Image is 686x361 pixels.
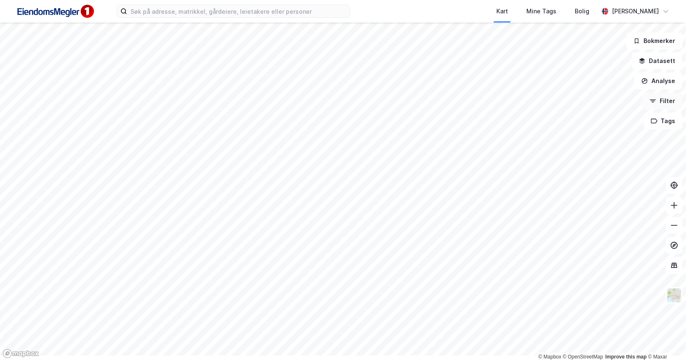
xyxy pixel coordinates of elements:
div: [PERSON_NAME] [612,6,659,16]
a: Mapbox [538,354,561,360]
img: Z [666,288,682,303]
div: Kontrollprogram for chat [644,321,686,361]
button: Analyse [634,73,683,89]
button: Filter [643,93,683,109]
button: Bokmerker [626,33,683,49]
button: Datasett [632,53,683,69]
a: OpenStreetMap [563,354,603,360]
input: Søk på adresse, matrikkel, gårdeiere, leietakere eller personer [127,5,350,18]
iframe: Chat Widget [644,321,686,361]
div: Kart [496,6,508,16]
div: Mine Tags [526,6,556,16]
a: Mapbox homepage [3,349,39,358]
div: Bolig [575,6,589,16]
a: Improve this map [606,354,647,360]
button: Tags [644,113,683,129]
img: F4PB6Px+NJ5v8B7XTbfpPpyloAAAAASUVORK5CYII= [13,2,97,21]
